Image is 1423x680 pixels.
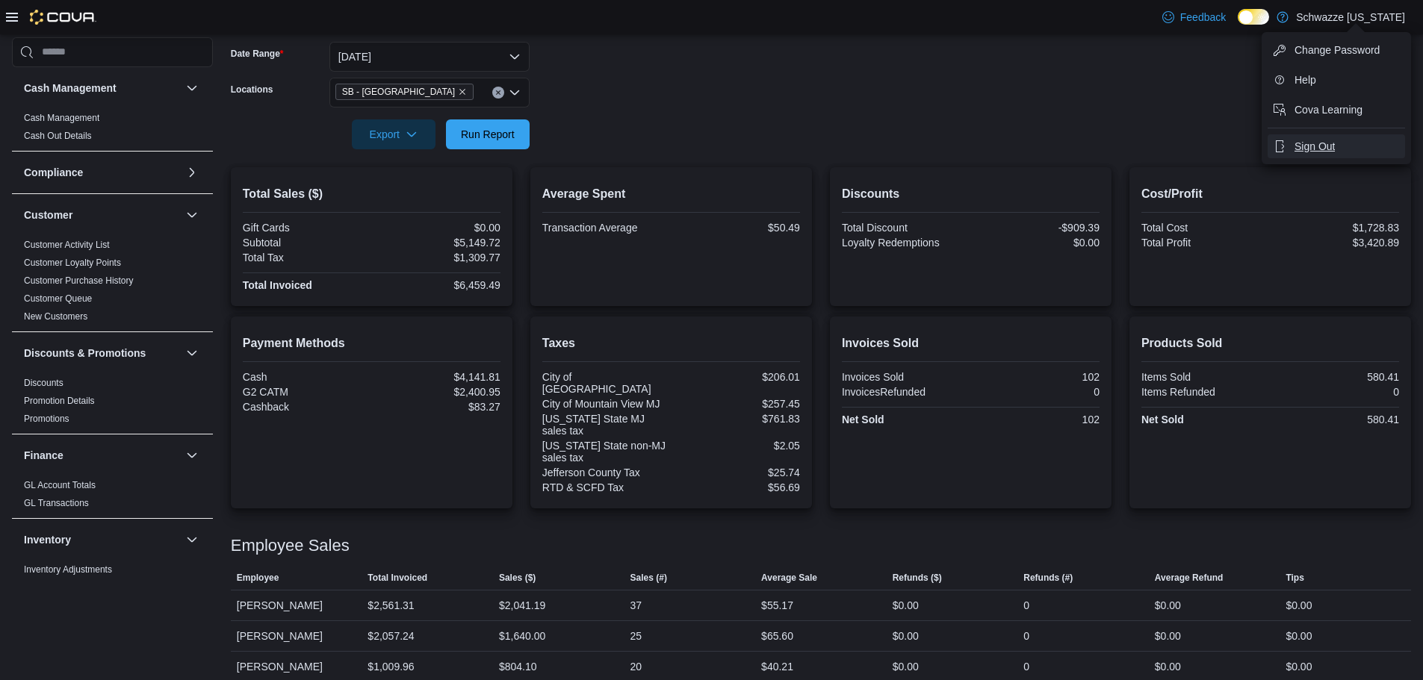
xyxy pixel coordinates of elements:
div: Gift Cards [243,222,369,234]
div: City of Mountain View MJ [542,398,669,410]
div: $50.49 [674,222,800,234]
span: Sign Out [1295,139,1335,154]
h2: Taxes [542,334,800,352]
span: Run Report [461,127,515,142]
div: Invoices Sold [842,371,968,383]
label: Date Range [231,48,284,60]
div: InvoicesRefunded [842,386,968,398]
div: Customer [12,236,213,331]
div: Items Refunded [1141,386,1268,398]
div: 0 [1023,658,1029,676]
span: Inventory Adjustments [24,564,112,575]
button: Discounts & Promotions [24,346,180,361]
button: Run Report [446,119,530,149]
h2: Discounts [842,185,1100,203]
a: Customer Queue [24,293,92,304]
div: $40.21 [761,658,793,676]
h2: Payment Methods [243,334,500,352]
div: $0.00 [1155,596,1181,614]
div: $0.00 [1286,596,1312,614]
a: Customer Purchase History [24,275,134,286]
div: 580.41 [1273,414,1399,425]
div: $804.10 [499,658,537,676]
div: 580.41 [1273,371,1399,383]
div: -$909.39 [973,222,1100,234]
span: Feedback [1180,10,1226,25]
h2: Average Spent [542,185,800,203]
button: Compliance [183,163,201,181]
div: Cash Management [12,109,213,151]
button: Finance [24,448,180,463]
span: Change Password [1295,43,1380,57]
span: Cova Learning [1295,102,1362,117]
button: Cova Learning [1268,98,1405,122]
div: Discounts & Promotions [12,374,213,434]
span: New Customers [24,311,87,322]
div: Items Sold [1141,371,1268,383]
div: [PERSON_NAME] [231,590,362,620]
span: Customer Queue [24,293,92,305]
div: 25 [630,627,642,645]
div: 0 [1023,596,1029,614]
div: $83.27 [374,401,500,413]
div: $0.00 [1286,658,1312,676]
a: Inventory Adjustments [24,564,112,575]
h3: Discounts & Promotions [24,346,146,361]
div: RTD & SCFD Tax [542,481,669,493]
button: Inventory [183,531,201,549]
div: Jefferson County Tax [542,467,669,478]
div: $6,459.49 [374,279,500,291]
p: Schwazze [US_STATE] [1296,8,1405,26]
div: Cash [243,371,369,383]
a: Discounts [24,378,63,388]
div: City of [GEOGRAPHIC_DATA] [542,371,669,395]
a: Promotions [24,414,69,424]
div: $2,041.19 [499,596,545,614]
div: 20 [630,658,642,676]
span: Sales ($) [499,572,536,584]
div: $56.69 [674,481,800,493]
div: $5,149.72 [374,237,500,249]
strong: Total Invoiced [243,279,312,291]
div: 0 [1023,627,1029,645]
div: $0.00 [1155,627,1181,645]
div: $0.00 [973,237,1100,249]
h2: Total Sales ($) [243,185,500,203]
a: New Customers [24,311,87,322]
button: Customer [24,208,180,222]
span: Discounts [24,377,63,389]
span: Cash Out Details [24,130,92,142]
div: 0 [1273,386,1399,398]
div: Total Discount [842,222,968,234]
div: $0.00 [893,658,919,676]
div: $3,420.89 [1273,237,1399,249]
div: $65.60 [761,627,793,645]
div: $0.00 [893,596,919,614]
button: Export [352,119,435,149]
label: Locations [231,84,273,96]
h3: Inventory [24,532,71,547]
img: Cova [30,10,96,25]
div: Cashback [243,401,369,413]
button: Clear input [492,87,504,99]
div: $0.00 [374,222,500,234]
div: $2.05 [674,440,800,452]
button: Customer [183,206,201,224]
button: Finance [183,446,201,464]
span: Promotion Details [24,395,95,407]
a: GL Transactions [24,498,89,508]
div: 0 [973,386,1100,398]
div: Total Tax [243,252,369,263]
span: Average Sale [761,572,817,584]
button: Inventory [24,532,180,547]
div: $2,561.31 [368,596,414,614]
div: Total Profit [1141,237,1268,249]
h2: Invoices Sold [842,334,1100,352]
div: $1,728.83 [1273,222,1399,234]
div: $25.74 [674,467,800,478]
span: GL Transactions [24,497,89,509]
h3: Employee Sales [231,537,350,555]
a: GL Account Totals [24,480,96,490]
div: $2,400.95 [374,386,500,398]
